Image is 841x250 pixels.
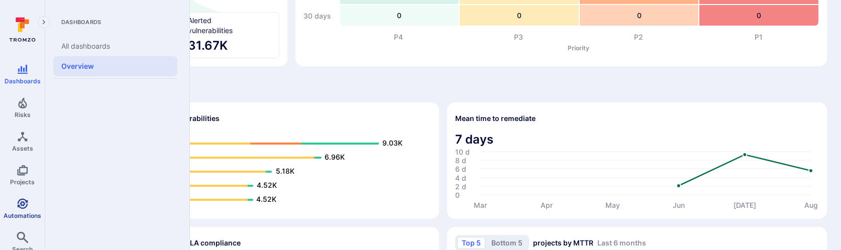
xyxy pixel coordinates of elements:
[733,201,756,209] text: [DATE]
[460,5,579,26] div: 0
[457,237,485,249] button: Top 5
[455,164,466,173] text: 6 d
[38,16,50,28] button: Expand navigation menu
[53,36,177,56] a: All dashboards
[59,82,827,96] span: Analyze
[579,32,699,42] div: P2
[10,178,35,186] span: Projects
[53,18,177,26] span: Dashboards
[339,44,819,52] p: Priority
[455,190,460,199] text: 0
[447,102,827,219] div: Mean time to remediate
[5,77,41,85] span: Dashboards
[455,113,536,123] span: Mean time to remediate
[455,173,466,182] text: 4 d
[673,201,685,209] text: Jun
[382,139,402,147] text: 9.03K
[340,5,459,26] div: 0
[40,18,47,27] i: Expand navigation menu
[699,32,819,42] div: P1
[339,32,459,42] div: P4
[276,167,294,175] text: 5.18K
[474,201,487,209] text: Mar
[303,6,336,26] div: 30 days
[459,32,579,42] div: P3
[804,201,818,210] text: Aug
[580,5,699,26] div: 0
[256,195,276,203] text: 4.52K
[12,145,33,152] span: Assets
[699,5,818,26] div: 0
[605,201,620,209] text: May
[325,153,345,161] text: 6.96K
[455,182,466,190] text: 2 d
[257,181,277,189] text: 4.52K
[597,238,646,247] span: Last 6 months
[15,111,31,118] span: Risks
[53,56,177,76] a: Overview
[541,201,553,209] text: Apr
[455,147,470,156] text: 10 d
[455,156,466,164] text: 8 d
[188,16,233,36] span: Alerted vulnerabilities
[188,38,275,54] span: 31.67K
[4,212,41,219] span: Automations
[455,132,819,148] span: 7 days
[487,237,527,249] button: Bottom 5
